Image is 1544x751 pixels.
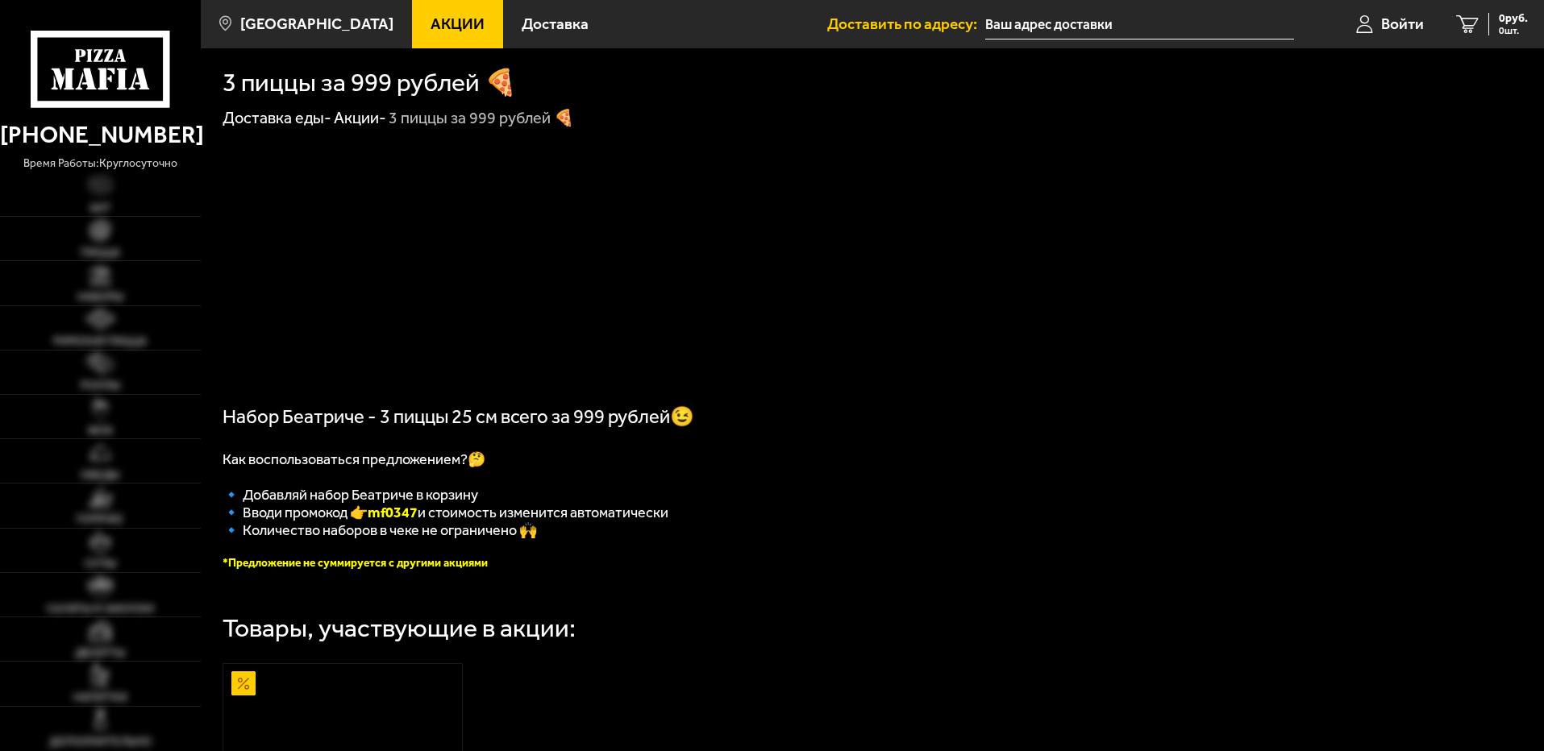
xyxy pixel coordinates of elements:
span: 🔹 Вводи промокод 👉 и стоимость изменится автоматически [223,504,668,521]
span: Как воспользоваться предложением?🤔 [223,450,485,468]
span: Дополнительно [49,736,152,748]
a: Акции- [334,108,386,127]
b: mf0347 [368,504,418,521]
span: Горячее [77,514,123,525]
span: Хит [89,203,111,214]
div: Товары, участвующие в акции: [223,616,576,641]
span: WOK [88,425,113,437]
span: Римская пицца [53,336,147,347]
span: Войти [1381,16,1424,31]
span: Напитки [73,692,127,703]
h1: 3 пиццы за 999 рублей 🍕 [223,70,517,96]
span: Пицца [81,247,120,259]
span: Доставить по адресу: [827,16,985,31]
img: Акционный [231,671,256,695]
input: Ваш адрес доставки [985,10,1294,39]
span: [GEOGRAPHIC_DATA] [240,16,393,31]
span: Обеды [81,470,119,481]
span: Десерты [75,648,125,659]
span: Салаты и закуски [47,604,154,615]
a: Доставка еды- [223,108,331,127]
font: *Предложение не суммируется с другими акциями [223,556,488,570]
span: Наборы [77,292,123,303]
span: Роллы [81,380,120,392]
span: Доставка [522,16,589,31]
span: Супы [85,558,116,570]
span: 🔹 Добавляй набор Беатриче в корзину [223,486,478,504]
span: 0 руб. [1499,13,1528,24]
span: 🔹 Количество наборов в чеке не ограничено 🙌 [223,521,537,539]
span: 0 шт. [1499,26,1528,35]
span: Набор Беатриче - 3 пиццы 25 см всего за 999 рублей😉 [223,405,694,428]
div: 3 пиццы за 999 рублей 🍕 [389,108,574,129]
span: Акции [431,16,485,31]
